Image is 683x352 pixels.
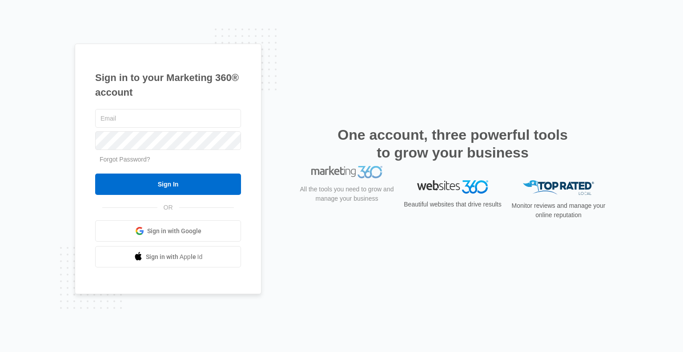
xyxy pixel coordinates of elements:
[311,180,382,193] img: Marketing 360
[95,220,241,242] a: Sign in with Google
[157,203,179,212] span: OR
[147,227,201,236] span: Sign in with Google
[417,180,488,193] img: Websites 360
[95,246,241,267] a: Sign in with Apple Id
[95,70,241,100] h1: Sign in to your Marketing 360® account
[95,174,241,195] input: Sign In
[523,180,594,195] img: Top Rated Local
[146,252,203,262] span: Sign in with Apple Id
[95,109,241,128] input: Email
[100,156,150,163] a: Forgot Password?
[335,126,571,162] h2: One account, three powerful tools to grow your business
[403,200,502,209] p: Beautiful websites that drive results
[297,199,397,218] p: All the tools you need to grow and manage your business
[509,201,608,220] p: Monitor reviews and manage your online reputation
